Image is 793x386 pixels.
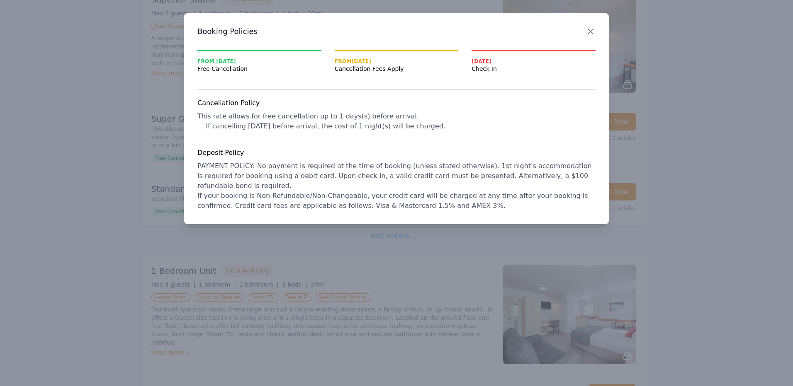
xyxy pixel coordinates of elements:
[197,98,596,108] h4: Cancellation Policy
[335,58,459,65] span: From [DATE]
[197,148,596,158] h4: Deposit Policy
[335,65,459,73] span: Cancellation Fees Apply
[197,65,321,73] span: Free Cancellation
[197,162,594,210] span: PAYMENT POLICY: No payment is required at the time of booking (unless stated otherwise). 1st nigh...
[197,58,321,65] span: From [DATE]
[197,27,596,36] h3: Booking Policies
[472,65,596,73] span: Check In
[197,50,596,73] nav: Progress mt-20
[472,58,596,65] span: [DATE]
[197,112,445,130] span: This rate allows for free cancellation up to 1 days(s) before arrival. If cancelling [DATE] befor...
